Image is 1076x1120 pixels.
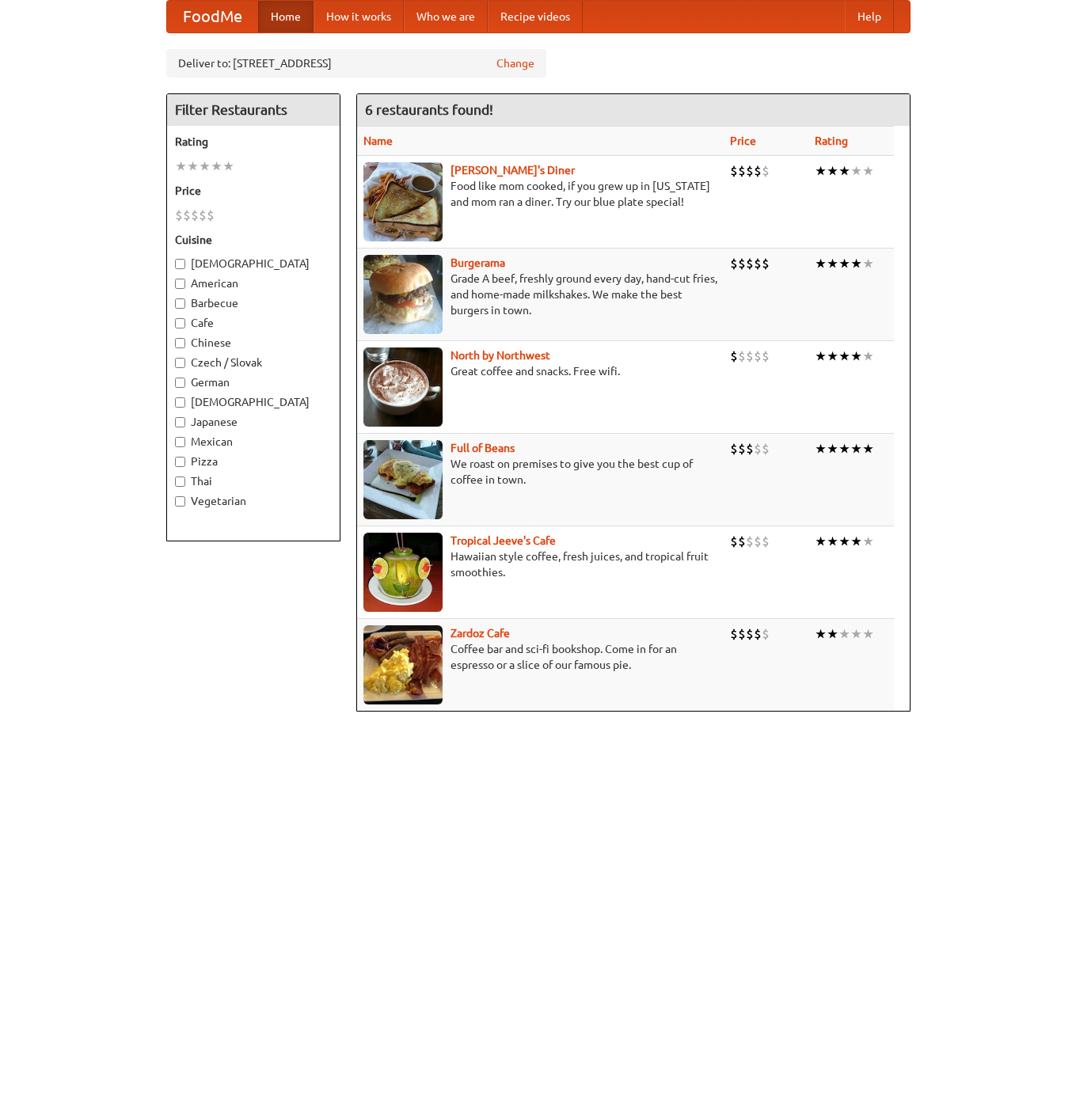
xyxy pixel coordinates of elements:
[850,440,862,457] li: ★
[175,338,185,348] input: Chinese
[838,347,850,365] li: ★
[827,162,838,180] li: ★
[363,162,443,241] img: sallys.jpg
[815,135,848,147] a: Rating
[754,440,762,457] li: $
[175,315,332,331] label: Cafe
[838,625,850,643] li: ★
[175,434,332,450] label: Mexican
[746,255,754,272] li: $
[762,440,770,457] li: $
[363,456,717,488] p: We roast on premises to give you the best cup of coffee in town.
[815,625,827,643] li: ★
[738,255,746,272] li: $
[175,232,332,248] h5: Cuisine
[175,476,185,487] input: Thai
[175,335,332,351] label: Chinese
[314,1,404,32] a: How it works
[738,347,746,365] li: $
[862,440,874,457] li: ★
[258,1,314,32] a: Home
[175,183,332,199] h5: Price
[746,625,754,643] li: $
[211,158,222,175] li: ★
[175,437,185,447] input: Mexican
[850,625,862,643] li: ★
[183,207,191,224] li: $
[746,162,754,180] li: $
[175,355,332,370] label: Czech / Slovak
[738,533,746,550] li: $
[862,533,874,550] li: ★
[175,493,332,509] label: Vegetarian
[167,94,340,126] h4: Filter Restaurants
[166,49,546,78] div: Deliver to: [STREET_ADDRESS]
[451,164,575,177] a: [PERSON_NAME]'s Diner
[175,397,185,408] input: [DEMOGRAPHIC_DATA]
[815,255,827,272] li: ★
[363,347,443,427] img: north.jpg
[199,158,211,175] li: ★
[850,162,862,180] li: ★
[199,207,207,224] li: $
[827,255,838,272] li: ★
[363,135,393,147] a: Name
[167,1,258,32] a: FoodMe
[730,625,738,643] li: $
[850,255,862,272] li: ★
[746,440,754,457] li: $
[175,414,332,430] label: Japanese
[730,255,738,272] li: $
[451,349,550,362] a: North by Northwest
[175,259,185,269] input: [DEMOGRAPHIC_DATA]
[363,363,717,379] p: Great coffee and snacks. Free wifi.
[451,534,556,547] b: Tropical Jeeve's Cafe
[862,625,874,643] li: ★
[363,440,443,519] img: beans.jpg
[404,1,488,32] a: Who we are
[175,134,332,150] h5: Rating
[754,347,762,365] li: $
[365,102,493,117] ng-pluralize: 6 restaurants found!
[175,378,185,388] input: German
[175,279,185,289] input: American
[838,162,850,180] li: ★
[175,298,185,309] input: Barbecue
[187,158,199,175] li: ★
[175,394,332,410] label: [DEMOGRAPHIC_DATA]
[762,255,770,272] li: $
[363,641,717,673] p: Coffee bar and sci-fi bookshop. Come in for an espresso or a slice of our famous pie.
[363,255,443,334] img: burgerama.jpg
[175,275,332,291] label: American
[762,347,770,365] li: $
[827,347,838,365] li: ★
[175,318,185,328] input: Cafe
[363,549,717,580] p: Hawaiian style coffee, fresh juices, and tropical fruit smoothies.
[363,625,443,704] img: zardoz.jpg
[827,625,838,643] li: ★
[762,533,770,550] li: $
[862,255,874,272] li: ★
[754,162,762,180] li: $
[451,442,515,454] a: Full of Beans
[175,496,185,507] input: Vegetarian
[451,256,505,269] a: Burgerama
[815,440,827,457] li: ★
[838,533,850,550] li: ★
[175,207,183,224] li: $
[845,1,894,32] a: Help
[488,1,583,32] a: Recipe videos
[451,627,510,640] a: Zardoz Cafe
[730,162,738,180] li: $
[730,347,738,365] li: $
[815,533,827,550] li: ★
[496,55,534,71] a: Change
[175,358,185,368] input: Czech / Slovak
[175,417,185,427] input: Japanese
[363,271,717,318] p: Grade A beef, freshly ground every day, hand-cut fries, and home-made milkshakes. We make the bes...
[862,347,874,365] li: ★
[207,207,215,224] li: $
